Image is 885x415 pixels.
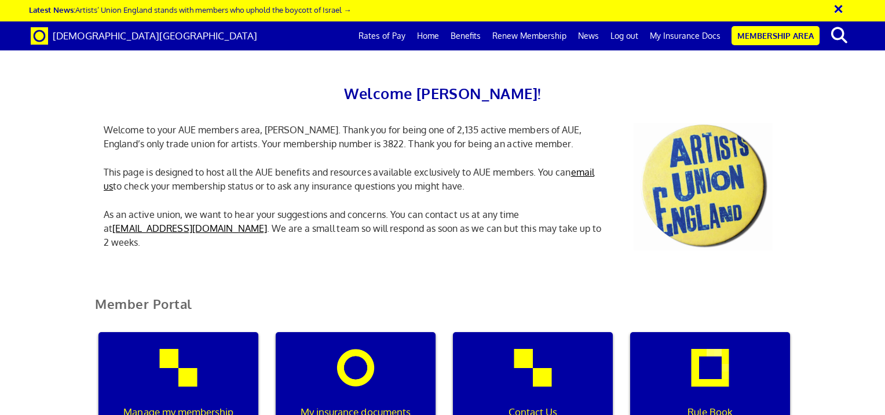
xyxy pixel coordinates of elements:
h2: Member Portal [86,297,799,325]
p: As an active union, we want to hear your suggestions and concerns. You can contact us at any time... [95,208,616,249]
span: [DEMOGRAPHIC_DATA][GEOGRAPHIC_DATA] [53,30,257,42]
h2: Welcome [PERSON_NAME]! [95,81,790,105]
a: Brand [DEMOGRAPHIC_DATA][GEOGRAPHIC_DATA] [22,21,266,50]
a: Latest News:Artists’ Union England stands with members who uphold the boycott of Israel → [29,5,351,14]
a: News [572,21,605,50]
a: Log out [605,21,644,50]
strong: Latest News: [29,5,75,14]
a: Benefits [445,21,487,50]
a: My Insurance Docs [644,21,726,50]
button: search [822,23,857,48]
a: Rates of Pay [353,21,411,50]
a: [EMAIL_ADDRESS][DOMAIN_NAME] [112,223,267,234]
a: Home [411,21,445,50]
a: Renew Membership [487,21,572,50]
a: Membership Area [732,26,820,45]
p: This page is designed to host all the AUE benefits and resources available exclusively to AUE mem... [95,165,616,193]
p: Welcome to your AUE members area, [PERSON_NAME]. Thank you for being one of 2,135 active members ... [95,123,616,151]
